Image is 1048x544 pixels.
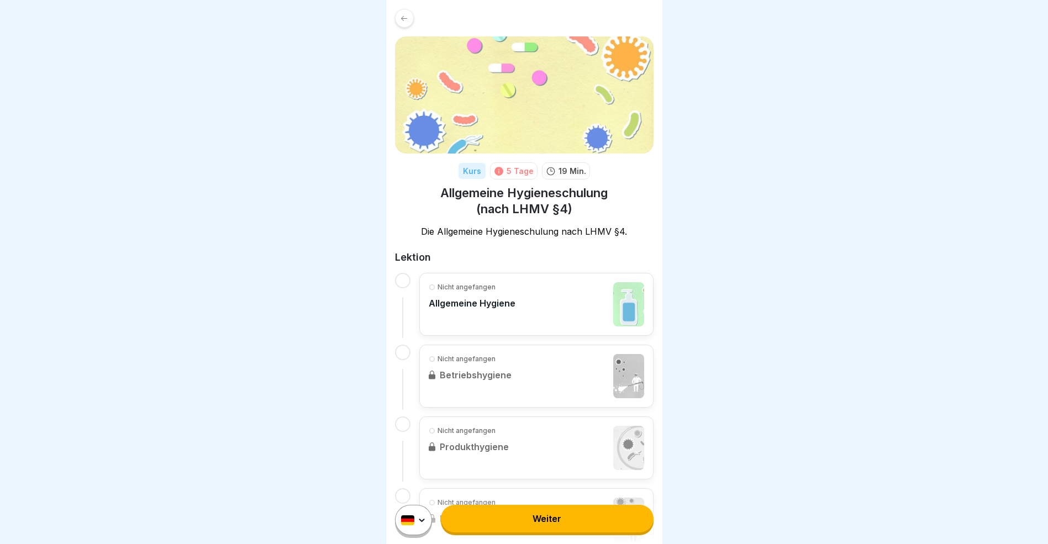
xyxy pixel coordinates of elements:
p: 19 Min. [559,165,586,177]
h1: Allgemeine Hygieneschulung (nach LHMV §4) [395,185,654,216]
p: Nicht angefangen [438,282,496,292]
div: Kurs [459,163,486,179]
h2: Lektion [395,251,654,264]
div: 5 Tage [507,165,534,177]
img: clpcfpzhi03iigt01270xxsfa.jpg [613,282,644,326]
img: de.svg [401,515,414,525]
img: jgcko9iffzuqjgplhc4nvuns.png [395,36,654,154]
p: Allgemeine Hygiene [429,298,515,309]
p: Die Allgemeine Hygieneschulung nach LHMV §4. [395,225,654,237]
a: Weiter [441,505,653,532]
a: Nicht angefangenAllgemeine Hygiene [429,282,644,326]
